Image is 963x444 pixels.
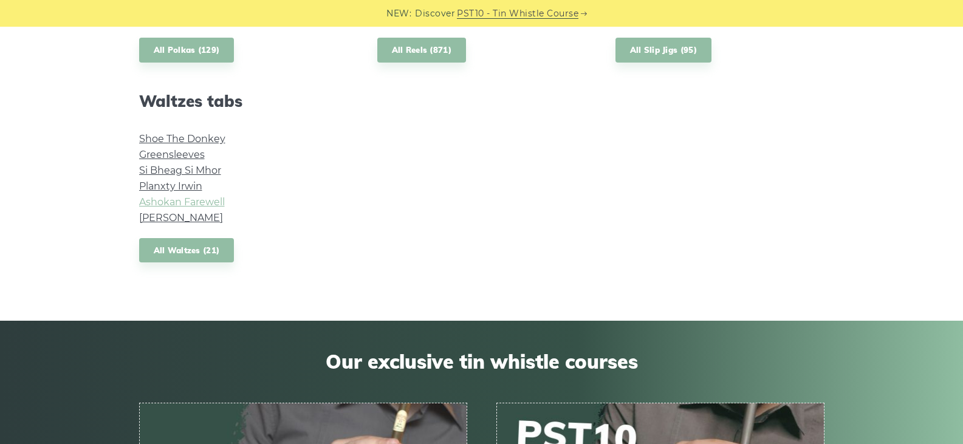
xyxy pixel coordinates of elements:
a: All Slip Jigs (95) [615,38,711,63]
h2: Waltzes tabs [139,92,348,111]
a: All Reels (871) [377,38,467,63]
a: Planxty Irwin [139,180,202,192]
span: Our exclusive tin whistle courses [139,350,824,373]
a: All Waltzes (21) [139,238,235,263]
a: Shoe The Donkey [139,133,225,145]
a: Ashokan Farewell [139,196,225,208]
span: NEW: [386,7,411,21]
a: PST10 - Tin Whistle Course [457,7,578,21]
a: Greensleeves [139,149,205,160]
span: Discover [415,7,455,21]
a: Si­ Bheag Si­ Mhor [139,165,221,176]
a: All Polkas (129) [139,38,235,63]
a: [PERSON_NAME] [139,212,223,224]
